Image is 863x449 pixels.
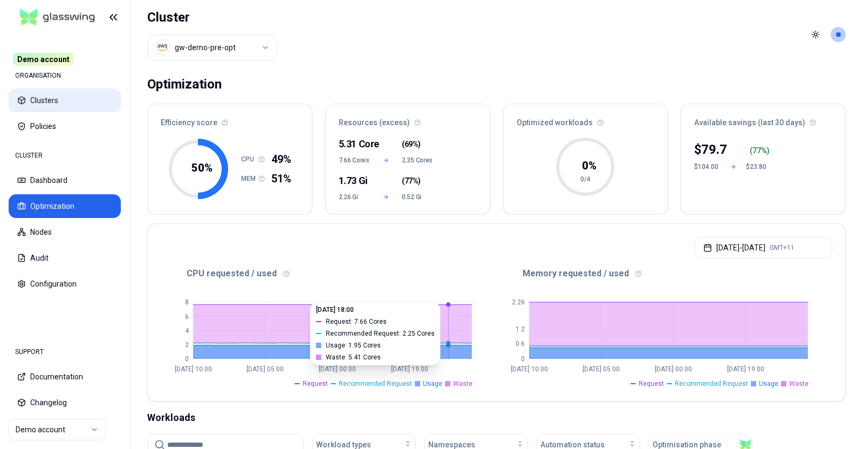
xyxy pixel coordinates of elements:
div: CLUSTER [9,145,121,166]
button: [DATE]-[DATE]GMT+11 [694,237,832,258]
span: 69% [405,139,419,149]
span: 51% [271,171,291,186]
div: $23.80 [746,162,772,171]
span: Usage [759,379,778,388]
div: Efficiency score [148,104,312,134]
tspan: 0 % [582,159,597,172]
div: Optimized workloads [504,104,668,134]
tspan: 0 [185,355,189,363]
div: ( %) [750,145,772,156]
button: Documentation [9,365,121,389]
tspan: [DATE] 19:00 [727,365,764,373]
span: Recommended Request [675,379,748,388]
tspan: 0.6 [516,340,525,348]
span: 49% [271,152,291,167]
span: Waste [453,379,472,388]
span: 77% [405,175,419,186]
h1: Cluster [147,9,277,26]
tspan: 2.26 [512,298,525,306]
div: $ [694,141,727,158]
button: Optimization [9,194,121,218]
span: 7.66 Cores [339,156,371,165]
tspan: 8 [185,298,189,306]
div: Workloads [147,410,846,425]
p: 79.7 [701,141,727,158]
span: 2.26 Gi [339,193,371,201]
span: 0.52 Gi [402,193,434,201]
p: 77 [752,145,761,156]
tspan: 4 [185,327,189,335]
span: 2.35 Cores [402,156,434,165]
img: aws [157,42,168,53]
tspan: 0/4 [580,175,591,183]
span: ( ) [402,175,421,186]
button: Dashboard [9,168,121,192]
button: Select a value [147,35,277,60]
span: ( ) [402,139,421,149]
tspan: [DATE] 19:00 [391,365,428,373]
button: Clusters [9,89,121,112]
tspan: [DATE] 00:00 [319,365,356,373]
h1: MEM [241,174,258,183]
tspan: 1.2 [516,325,525,333]
tspan: [DATE] 00:00 [655,365,692,373]
div: 5.31 Core [339,137,371,152]
span: Waste [789,379,809,388]
div: 1.73 Gi [339,173,371,188]
tspan: 6 [185,313,189,321]
h1: CPU [241,155,258,164]
button: Configuration [9,272,121,296]
button: Nodes [9,220,121,244]
div: Resources (excess) [326,104,490,134]
div: Memory requested / used [497,267,833,280]
div: ORGANISATION [9,65,121,86]
button: Policies [9,114,121,138]
tspan: [DATE] 05:00 [583,365,620,373]
tspan: 50 % [191,161,213,174]
div: Optimization [147,73,222,95]
div: Available savings (last 30 days) [681,104,845,134]
tspan: [DATE] 10:00 [511,365,548,373]
div: SUPPORT [9,341,121,363]
div: $104.00 [694,162,720,171]
div: CPU requested / used [161,267,497,280]
span: Recommended Request [339,379,412,388]
button: Audit [9,246,121,270]
tspan: [DATE] 05:00 [246,365,284,373]
span: Demo account [13,53,74,66]
span: Usage [423,379,442,388]
button: Changelog [9,391,121,414]
span: GMT+11 [770,243,794,252]
tspan: 0 [521,355,525,363]
tspan: [DATE] 10:00 [175,365,212,373]
span: Request [639,379,664,388]
img: GlassWing [16,5,99,30]
div: gw-demo-pre-opt [175,42,236,53]
tspan: 2 [185,341,189,349]
span: Request [303,379,328,388]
